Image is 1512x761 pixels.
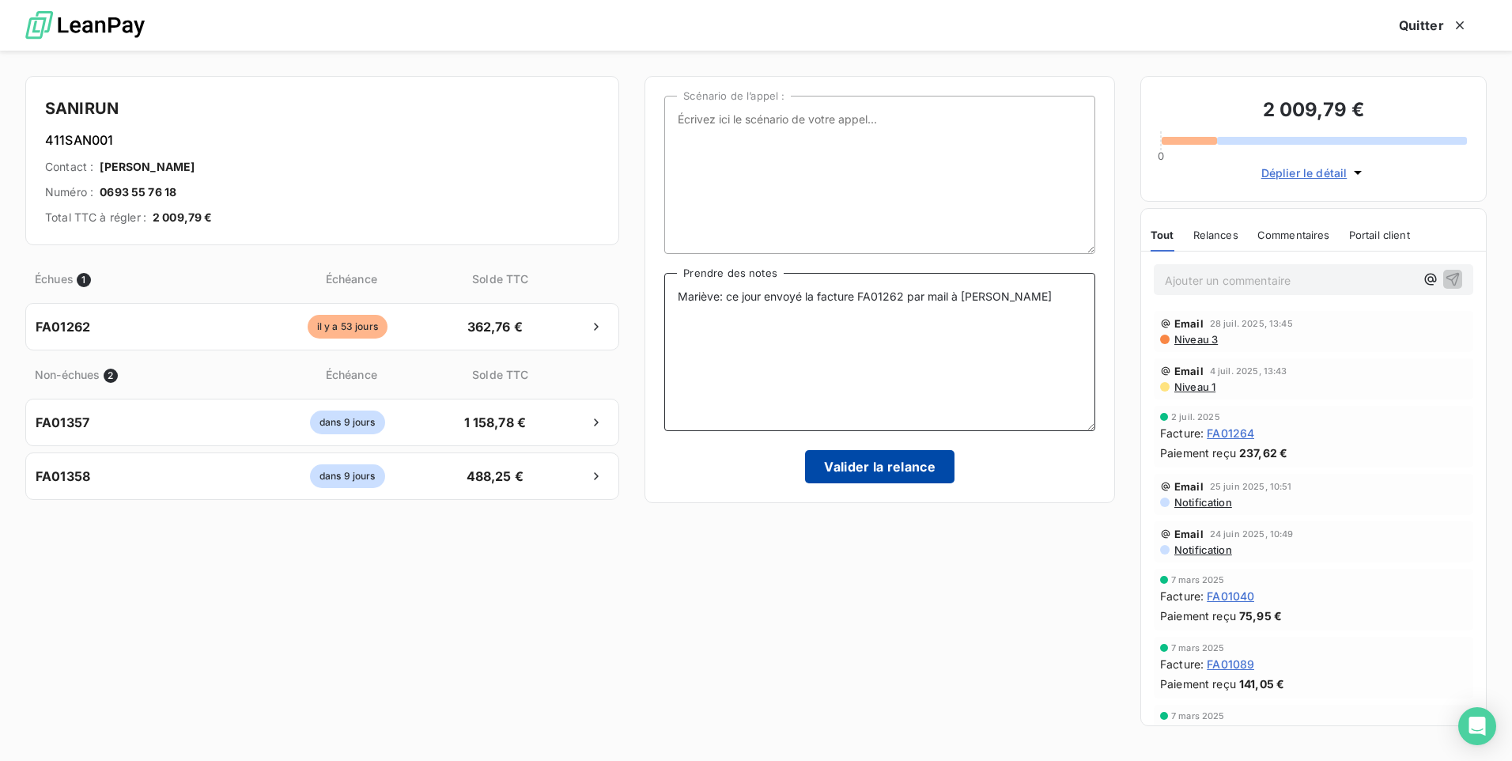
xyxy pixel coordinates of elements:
span: Email [1174,317,1204,330]
span: 1 158,78 € [453,413,536,432]
span: Contact : [45,159,93,175]
textarea: Mariève: ce jour envoyé la facture FA01262 par mail à [PERSON_NAME] [664,273,1095,431]
span: Niveau 3 [1173,333,1218,346]
span: 4 juil. 2025, 13:43 [1210,366,1287,376]
span: Total TTC à régler : [45,210,146,225]
span: 7 mars 2025 [1171,575,1225,585]
span: Commentaires [1257,229,1330,241]
span: Échues [35,271,74,287]
span: 25 juin 2025, 10:51 [1210,482,1292,491]
h6: 411SAN001 [45,131,599,150]
span: Paiement reçu [1160,445,1236,461]
span: il y a 53 jours [308,315,387,339]
span: FA01264 [1207,425,1254,441]
span: dans 9 jours [310,464,385,488]
span: Facture : [1160,724,1204,740]
span: Email [1174,528,1204,540]
span: Échéance [247,271,455,287]
span: Notification [1173,543,1232,556]
span: Facture : [1160,425,1204,441]
span: 2 009,79 € [153,210,213,225]
h4: SANIRUN [45,96,599,121]
button: Quitter [1380,9,1487,42]
span: Email [1174,365,1204,377]
span: Non-échues [35,366,100,383]
div: Open Intercom Messenger [1458,707,1496,745]
button: Déplier le détail [1257,164,1371,182]
span: 24 juin 2025, 10:49 [1210,529,1294,539]
button: Valider la relance [805,450,954,483]
span: 1 [77,273,91,287]
span: Solde TTC [459,366,542,383]
span: 2 juil. 2025 [1171,412,1220,422]
span: 141,05 € [1239,676,1284,692]
span: Niveau 1 [1173,380,1215,393]
span: FA01262 [36,317,90,336]
span: Déplier le détail [1261,165,1348,181]
span: dans 9 jours [310,411,385,434]
span: Email [1174,480,1204,493]
span: Facture : [1160,656,1204,672]
span: Portail client [1349,229,1410,241]
span: 237,62 € [1239,445,1287,461]
span: 28 juil. 2025, 13:45 [1210,319,1293,328]
span: FA01040 [1207,588,1254,604]
span: FA01088 [1207,724,1254,740]
span: Notification [1173,496,1232,509]
span: Numéro : [45,184,93,200]
span: FA01357 [36,413,89,432]
h3: 2 009,79 € [1160,96,1467,127]
span: 488,25 € [453,467,536,486]
span: 0693 55 76 18 [100,184,176,200]
span: Tout [1151,229,1174,241]
span: FA01358 [36,467,90,486]
span: 0 [1158,150,1164,162]
span: Relances [1193,229,1238,241]
span: 2 [104,369,118,383]
span: Paiement reçu [1160,676,1236,692]
span: Solde TTC [459,271,542,287]
span: 7 mars 2025 [1171,643,1225,653]
span: 7 mars 2025 [1171,711,1225,721]
span: Facture : [1160,588,1204,604]
span: Paiement reçu [1160,608,1236,624]
span: Échéance [247,366,455,383]
img: logo LeanPay [25,4,145,47]
span: FA01089 [1207,656,1254,672]
span: 362,76 € [453,317,536,336]
span: 75,95 € [1239,608,1282,624]
span: [PERSON_NAME] [100,159,195,175]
